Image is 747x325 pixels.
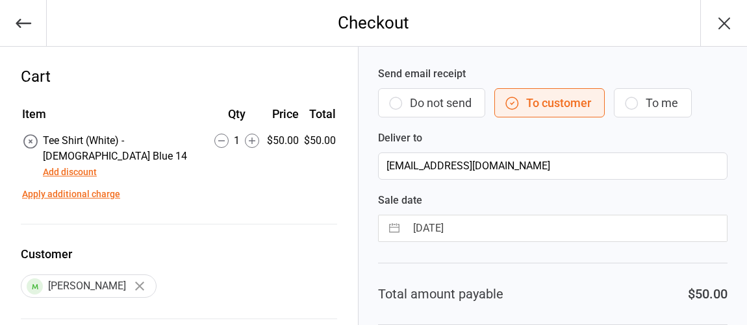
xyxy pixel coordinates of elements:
[207,133,266,149] div: 1
[378,152,728,180] input: Customer Email
[267,105,299,123] div: Price
[267,133,299,149] div: $50.00
[304,105,336,132] th: Total
[43,165,97,179] button: Add discount
[21,274,157,298] div: [PERSON_NAME]
[688,284,728,304] div: $50.00
[378,88,485,117] button: Do not send
[378,193,728,208] label: Sale date
[494,88,605,117] button: To customer
[21,245,337,263] label: Customer
[378,284,503,304] div: Total amount payable
[21,65,337,88] div: Cart
[207,105,266,132] th: Qty
[614,88,692,117] button: To me
[378,66,728,82] label: Send email receipt
[304,133,336,180] td: $50.00
[43,134,187,162] span: Tee Shirt (White) - [DEMOGRAPHIC_DATA] Blue 14
[22,187,120,201] button: Apply additional charge
[378,130,728,146] label: Deliver to
[22,105,206,132] th: Item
